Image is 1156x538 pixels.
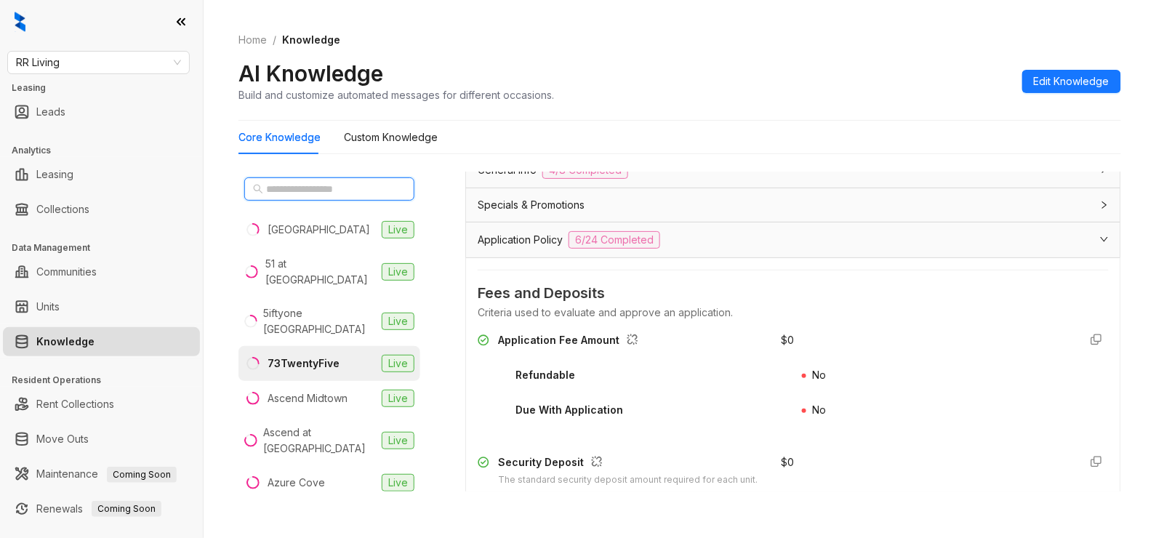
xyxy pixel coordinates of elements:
li: Leasing [3,160,200,189]
div: Due With Application [515,402,623,418]
div: Application Fee Amount [498,332,644,351]
div: Custom Knowledge [344,129,438,145]
span: Specials & Promotions [478,197,585,213]
span: collapsed [1100,201,1109,209]
div: Build and customize automated messages for different occasions. [238,87,554,103]
div: Ascend Midtown [268,390,348,406]
li: Collections [3,195,200,224]
div: Security Deposit [498,454,758,473]
li: Knowledge [3,327,200,356]
h3: Analytics [12,144,203,157]
h3: Resident Operations [12,374,203,387]
div: $ 0 [782,454,795,470]
span: Coming Soon [107,467,177,483]
div: Ascend at [GEOGRAPHIC_DATA] [263,425,376,457]
div: Core Knowledge [238,129,321,145]
li: / [273,32,276,48]
li: Communities [3,257,200,286]
li: Rent Collections [3,390,200,419]
span: Live [382,432,414,449]
a: Units [36,292,60,321]
div: Azure Cove [268,475,325,491]
div: 51 at [GEOGRAPHIC_DATA] [265,256,376,288]
span: Live [382,313,414,330]
a: Collections [36,195,89,224]
li: Units [3,292,200,321]
a: Rent Collections [36,390,114,419]
span: Live [382,355,414,372]
div: The standard security deposit amount required for each unit. [498,473,758,487]
span: No [812,403,826,416]
span: Coming Soon [92,501,161,517]
a: Move Outs [36,425,89,454]
div: 73TwentyFive [268,356,340,372]
div: $ 0 [782,332,795,348]
span: Knowledge [282,33,340,46]
span: Application Policy [478,232,563,248]
li: Maintenance [3,459,200,489]
span: Live [382,221,414,238]
span: Fees and Deposits [478,282,1109,305]
span: RR Living [16,52,181,73]
a: Leasing [36,160,73,189]
div: Specials & Promotions [466,188,1120,222]
div: Application Policy6/24 Completed [466,222,1120,257]
h2: AI Knowledge [238,60,383,87]
h3: Leasing [12,81,203,95]
span: 6/24 Completed [569,231,660,249]
span: Edit Knowledge [1034,73,1109,89]
a: Communities [36,257,97,286]
a: RenewalsComing Soon [36,494,161,523]
li: Move Outs [3,425,200,454]
span: No [812,369,826,381]
li: Leads [3,97,200,127]
li: Renewals [3,494,200,523]
a: Knowledge [36,327,95,356]
a: Home [236,32,270,48]
img: logo [15,12,25,32]
a: Leads [36,97,65,127]
span: search [253,184,263,194]
div: 5iftyone [GEOGRAPHIC_DATA] [264,305,376,337]
div: Refundable [515,367,575,383]
button: Edit Knowledge [1022,70,1121,93]
h3: Data Management [12,241,203,254]
span: Live [382,263,414,281]
span: Live [382,390,414,407]
div: Criteria used to evaluate and approve an application. [478,305,1109,321]
span: Live [382,474,414,491]
div: [GEOGRAPHIC_DATA] [268,222,370,238]
span: expanded [1100,235,1109,244]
